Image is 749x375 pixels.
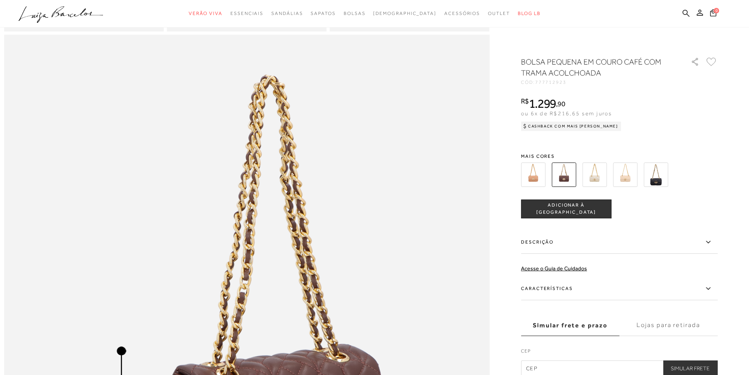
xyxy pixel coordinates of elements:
[373,11,436,16] span: [DEMOGRAPHIC_DATA]
[521,231,718,254] label: Descrição
[521,80,678,85] div: CÓD:
[521,265,587,272] a: Acesse o Guia de Cuidados
[521,154,718,159] span: Mais cores
[529,96,556,111] span: 1.299
[521,277,718,300] label: Características
[708,9,719,19] button: 0
[644,163,668,187] img: BOLSA PEQUENA EM COURO PRETO COM TRAMA ACOLCHOADA
[518,6,541,21] a: BLOG LB
[521,110,612,116] span: ou 6x de R$216,65 sem juros
[552,163,576,187] img: BOLSA PEQUENA EM COURO CAFÉ COM TRAMA ACOLCHOADA
[344,6,366,21] a: categoryNavScreenReaderText
[488,11,510,16] span: Outlet
[488,6,510,21] a: categoryNavScreenReaderText
[521,200,611,218] button: ADICIONAR À [GEOGRAPHIC_DATA]
[373,6,436,21] a: noSubCategoriesText
[444,11,480,16] span: Acessórios
[518,11,541,16] span: BLOG LB
[521,122,621,131] div: Cashback com Mais [PERSON_NAME]
[521,56,668,78] h1: BOLSA PEQUENA EM COURO CAFÉ COM TRAMA ACOLCHOADA
[582,163,607,187] img: BOLSA PEQUENA EM COURO METALIZADO DOURADO COM TRAMA ACOLCHOADA
[311,11,335,16] span: Sapatos
[619,315,718,336] label: Lojas para retirada
[521,98,529,105] i: R$
[714,8,719,13] span: 0
[189,11,223,16] span: Verão Viva
[521,163,545,187] img: BOLSA PEQUENA EM COURO BEGE BLUSH COM TRAMA ACOLCHOADA
[558,100,565,108] span: 90
[230,6,263,21] a: categoryNavScreenReaderText
[230,11,263,16] span: Essenciais
[521,315,619,336] label: Simular frete e prazo
[521,347,718,358] label: CEP
[189,6,223,21] a: categoryNavScreenReaderText
[556,100,565,107] i: ,
[271,6,303,21] a: categoryNavScreenReaderText
[535,79,567,85] span: 777712923
[311,6,335,21] a: categoryNavScreenReaderText
[613,163,637,187] img: BOLSA PEQUENA EM COURO NATA COM TRAMA ACOLCHOADA
[344,11,366,16] span: Bolsas
[271,11,303,16] span: Sandálias
[521,202,611,216] span: ADICIONAR À [GEOGRAPHIC_DATA]
[444,6,480,21] a: categoryNavScreenReaderText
